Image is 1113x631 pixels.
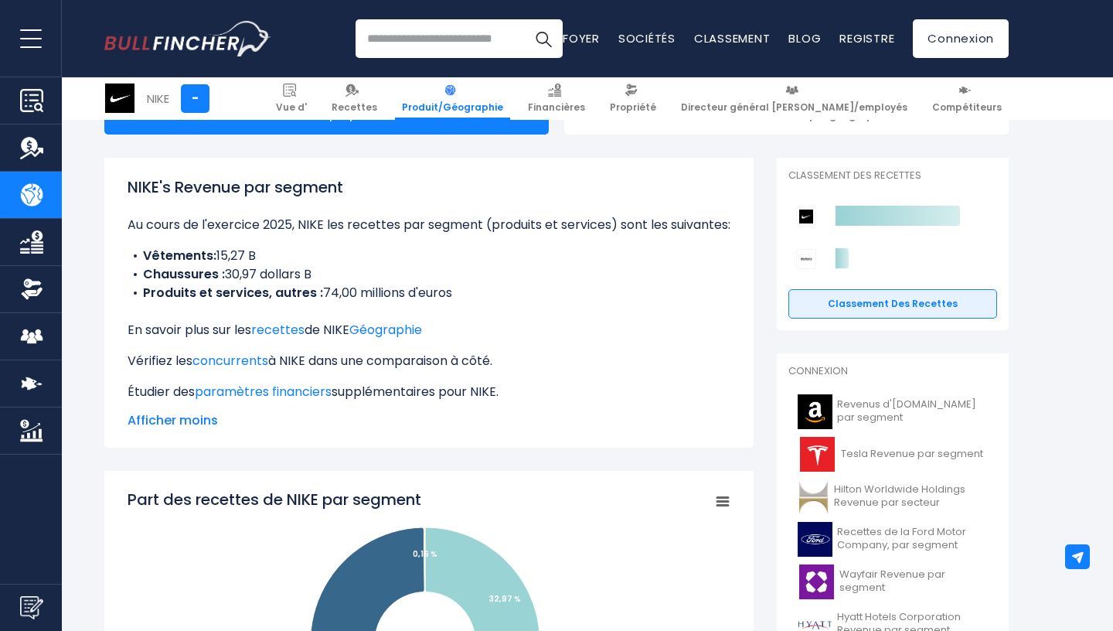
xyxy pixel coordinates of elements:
[195,383,332,401] a: paramètres financiers
[128,489,421,510] tspan: Part des recettes de NIKE par segment
[788,365,997,378] p: Connexion
[489,593,521,605] tspan: 32,97 %
[841,448,983,461] span: Tesla Revenue par segment
[181,84,209,113] a: -
[798,564,835,599] img: Logo W
[839,568,988,595] span: Wayfair Revenue par segment
[681,101,907,114] span: Directeur général [PERSON_NAME]/employés
[269,77,314,120] a: Vue d'
[603,77,663,120] a: Propriété
[128,321,730,339] p: En savoir plus sur les de NIKE
[788,30,821,46] a: Blog
[925,77,1009,120] a: Compétiteurs
[798,479,829,514] img: Logo HLT
[798,437,836,472] img: Logo TSLA
[610,101,656,114] span: Propriété
[251,321,305,339] a: recettes
[143,247,216,264] b: Vêtements:
[837,526,988,552] span: Recettes de la Ford Motor Company, par segment
[788,169,997,182] p: Classement des recettes
[104,21,271,56] a: Aller à la page d'accueil
[788,561,997,603] a: Wayfair Revenue par segment
[521,77,592,120] a: Financières
[325,77,384,120] a: Recettes
[349,321,422,339] a: Géographie
[128,176,730,199] h1: NIKE's Revenue par segment
[143,284,323,302] b: Produits et services, autres :
[798,522,832,557] img: Logo F
[932,101,1002,114] span: Compétiteurs
[143,265,225,283] b: Chaussures :
[524,19,563,58] button: Recherche
[395,77,510,120] a: Produit/Géographie
[104,21,271,56] img: Logo Bullfincher
[147,90,169,107] div: NIKE
[402,101,503,114] span: Produit/Géographie
[20,278,43,301] img: Propriété
[796,206,816,227] img: Logo des concurrents de NIKE
[128,383,730,401] p: Étudier des supplémentaires pour NIKE.
[796,249,816,269] img: Logo des concurrents de Deckers Outdoor Corporation
[563,30,600,46] a: Foyer
[128,265,730,284] li: 30,97 dollars B
[694,30,771,46] a: Classement
[128,216,730,234] p: Au cours de l'exercice 2025, NIKE les recettes par segment (produits et services) sont les suivan...
[618,30,676,46] a: Sociétés
[413,548,437,560] tspan: 0,16 %
[837,398,988,425] span: Revenus d'[DOMAIN_NAME] par segment
[105,84,134,113] img: Logo NKE
[192,352,268,370] a: concurrents
[528,101,585,114] span: Financières
[788,476,997,518] a: Hilton Worldwide Holdings Revenue par secteur
[128,247,730,265] li: 15,27 B
[839,30,894,46] a: Registre
[834,483,988,510] span: Hilton Worldwide Holdings Revenue par secteur
[798,394,832,429] img: Logo AM-N
[913,19,1009,58] a: Connexion
[788,518,997,561] a: Recettes de la Ford Motor Company, par segment
[276,101,307,114] span: Vue d'
[674,77,914,120] a: Directeur général [PERSON_NAME]/employés
[788,289,997,319] a: Classement des recettes
[788,433,997,476] a: Tesla Revenue par segment
[788,391,997,433] a: Revenus d'[DOMAIN_NAME] par segment
[332,101,377,114] span: Recettes
[128,411,730,430] span: Afficher moins
[128,352,730,370] p: Vérifiez les à NIKE dans une comparaison à côté.
[128,284,730,302] li: 74,00 millions d'euros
